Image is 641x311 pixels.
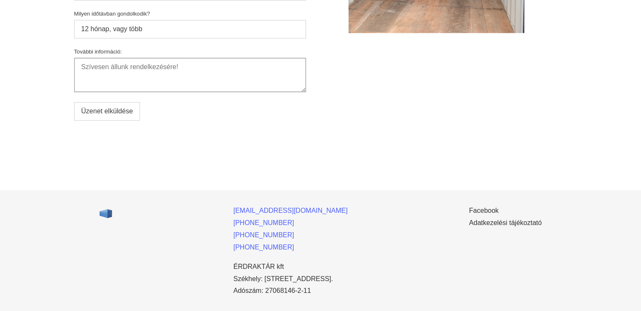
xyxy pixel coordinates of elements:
a: [PHONE_NUMBER] [233,219,294,226]
input: pl 6 hónap [74,20,306,38]
img: favicon-32x32-png.png [99,207,112,220]
a: Adószám: 27068146-2-11 [233,287,311,294]
a: Adatkezelési tájékoztató [469,219,542,226]
label: Milyen időtávban gondolkodik? [74,11,306,17]
a: ÉRDRAKTÁR kft [233,263,284,270]
a: Székhely: [STREET_ADDRESS]. [233,275,333,282]
input: Üzenet elküldése [74,102,140,121]
a: [PHONE_NUMBER] [233,231,294,238]
a: [EMAIL_ADDRESS][DOMAIN_NAME] [233,207,348,214]
a: [PHONE_NUMBER] [233,243,294,250]
a: Facebook [469,207,499,214]
label: További információ: [74,48,306,55]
